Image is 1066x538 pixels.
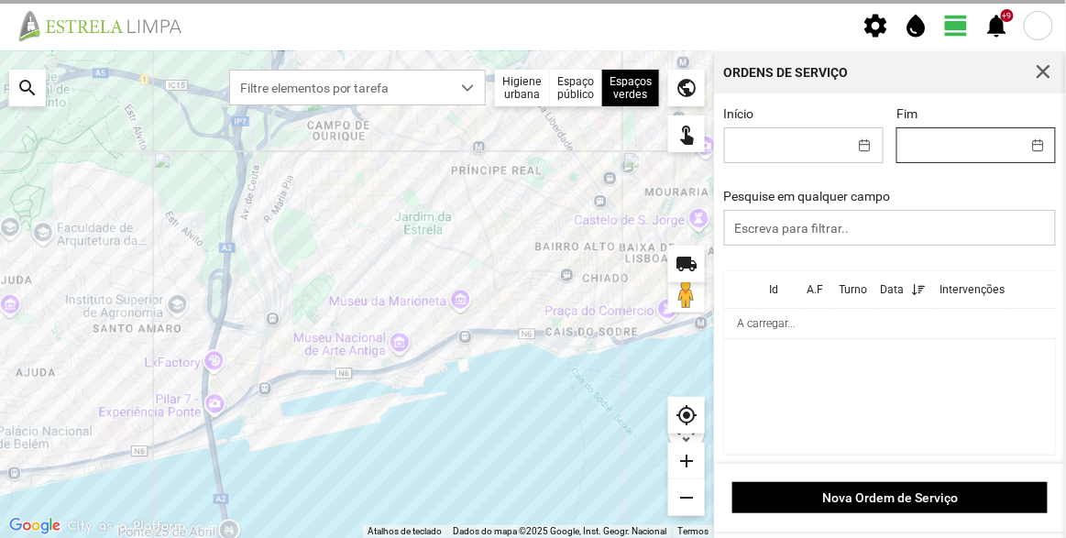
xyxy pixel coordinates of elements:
button: Nova Ordem de Serviço [732,482,1048,513]
span: view_day [943,12,971,39]
span: water_drop [903,12,930,39]
a: Abrir esta área no Google Maps (abre uma nova janela) [5,514,65,538]
div: touch_app [668,115,705,152]
span: notifications [984,12,1011,39]
div: Espaço público [550,70,602,106]
div: add [668,443,705,479]
img: file [13,9,202,42]
label: Pesquise em qualquer campo [724,189,891,203]
label: Fim [896,106,918,121]
div: Higiene urbana [495,70,550,106]
label: Início [724,106,754,121]
button: Arraste o Pegman para o mapa para abrir o Street View [668,276,705,313]
img: Google [5,514,65,538]
span: Filtre elementos por tarefa [230,71,450,104]
div: Espaços verdes [602,70,659,106]
a: Termos (abre num novo separador) [677,526,709,536]
button: Atalhos de teclado [368,525,442,538]
div: +9 [1001,9,1014,22]
span: Nova Ordem de Serviço [742,490,1039,505]
div: Ordens de Serviço [724,66,849,79]
div: search [9,70,46,106]
div: my_location [668,397,705,434]
div: dropdown trigger [450,71,486,104]
div: remove [668,479,705,516]
div: public [668,70,705,106]
input: Escreva para filtrar.. [724,210,1057,246]
div: local_shipping [668,246,705,282]
span: settings [863,12,890,39]
span: Dados do mapa ©2025 Google, Inst. Geogr. Nacional [453,526,666,536]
